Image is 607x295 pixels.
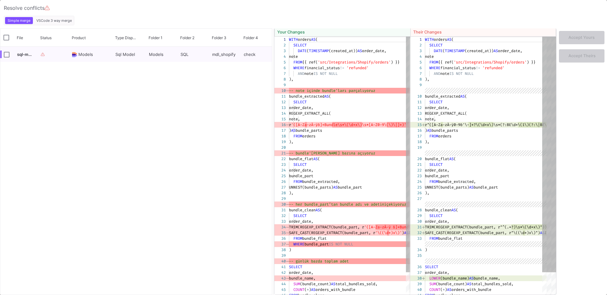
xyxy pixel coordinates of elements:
span: sql-model [17,52,37,57]
span: AS [494,48,498,53]
span: 'src/Integrations/Shopify/orders' [318,60,391,65]
span: ) [402,230,404,235]
span: order_date, [362,48,386,53]
div: SQL [177,47,209,62]
span: -- note içinde bundle'ları parçalıyoruz [289,88,375,93]
span: ( [320,208,322,213]
div: 31 [274,207,286,213]
span: SELECT [289,264,302,269]
span: WITH [289,37,298,42]
div: 22 [274,156,286,162]
span: WHERE [429,65,440,70]
span: FROM [293,60,302,65]
span: SELECT [293,213,307,218]
div: 37 [274,241,286,247]
div: 18 [410,139,422,145]
span: orders_with_bundle [451,287,491,292]
span: NULL [344,242,353,247]
span: -- günlük bazda toplam adet [289,259,349,264]
span: ), [425,139,429,144]
span: ( [440,287,443,292]
div: 20 [410,156,422,162]
span: SUM [293,281,300,286]
span: {{ ref( [438,60,454,65]
span: bundle_parts [296,128,322,133]
div: 14 [274,111,286,116]
span: '([A-Za-zÀ-ÿ [291,122,318,127]
span: '([A-Za-zÀ-ÿ &]+Bundle)' [364,225,417,230]
span: &]+Bundle\s*\(\d+x\)\s*[A-Z0-9\(\)\|]+)' [318,122,406,127]
div: 28 [410,207,422,213]
span: order_date, [425,219,449,224]
span: &'\-]+?\(\d+x\)\s*(?:BE\d+\(1\)(?:\|BE\d+\(1\))+))" [460,122,573,127]
div: 40 [274,258,286,264]
span: SELECT [429,162,443,167]
span: FROM [429,236,438,241]
span: TRIM(REGEXP_EXTRACT(bundle_part, r"^(.+?)\s*\( [425,225,527,230]
span: bundle_parts [432,128,458,133]
span: ( [329,94,331,99]
span: AS [449,156,454,161]
span: ( [307,48,309,53]
span: NOT [335,242,342,247]
span: bundle_extracted [289,94,324,99]
div: 1 [274,37,286,42]
span: ) [289,247,291,252]
div: mdl_shopify [209,47,240,62]
span: WHERE [293,65,304,70]
span: != [340,65,344,70]
div: 37 [410,270,422,275]
div: 43 [274,275,286,281]
span: SAFE_CAST(REGEXP_EXTRACT(bundle_part, r [289,230,375,235]
div: 11 [274,93,286,99]
div: 41 [274,264,286,270]
div: 4 [274,54,286,59]
span: ), [289,139,293,144]
span: 'refunded' [346,65,369,70]
span: AS [316,208,320,213]
div: 4 [410,54,422,59]
div: 31 [410,224,422,230]
div: 10 [410,93,422,99]
div: 32 [274,213,286,219]
span: order_date, [289,270,313,275]
div: 36 [274,236,286,241]
span: Folder 1 [149,35,162,40]
span: DATE [434,48,443,53]
div: 18 [274,133,286,139]
span: bundle_flat [425,156,449,161]
span: bundle_extracted, [302,179,340,184]
span: FROM [429,134,438,139]
span: Models [78,47,108,62]
span: ) [309,287,311,292]
span: AS [540,230,544,235]
div: 35 [274,230,286,236]
span: '\((\d+)x\)' [375,230,402,235]
span: ( [456,208,458,213]
span: SELECT [429,43,443,48]
span: AS [291,128,296,133]
div: 16 [274,122,286,128]
div: Models [145,47,177,62]
div: 2 [410,42,422,48]
span: SELECT [429,213,443,218]
span: orders [438,134,451,139]
div: 19 [410,145,422,150]
span: bundle_extracted, [438,179,476,184]
div: 25 [410,184,422,190]
span: ( [443,48,445,53]
span: (bundle_name) [440,276,469,281]
span: DATE [298,48,307,53]
span: bundle_flat [289,156,313,161]
span: AS [451,208,456,213]
span: order_date, [289,219,313,224]
div: 3 [274,48,286,54]
span: AS [469,276,474,281]
div: 15 [274,116,286,122]
button: VSCode 3 way merge [35,17,73,24]
span: (bundle_count) [436,281,467,286]
span: Folder 4 [243,35,258,40]
div: 17 [410,133,422,139]
span: ( [451,37,454,42]
div: 38 [410,275,422,281]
